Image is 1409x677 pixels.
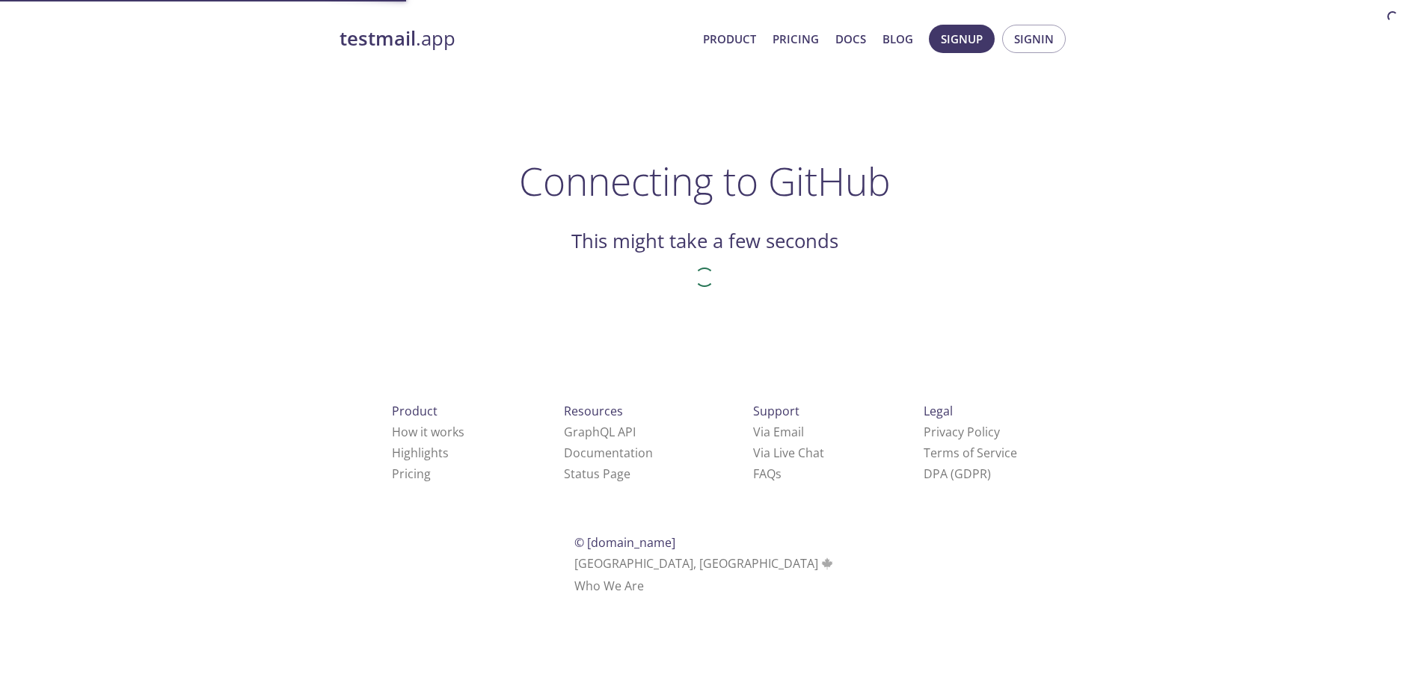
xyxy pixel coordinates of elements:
[882,29,913,49] a: Blog
[574,578,644,594] a: Who We Are
[924,466,991,482] a: DPA (GDPR)
[773,29,819,49] a: Pricing
[929,25,995,53] button: Signup
[564,424,636,440] a: GraphQL API
[340,25,416,52] strong: testmail
[835,29,866,49] a: Docs
[519,158,891,203] h1: Connecting to GitHub
[340,26,691,52] a: testmail.app
[703,29,756,49] a: Product
[776,466,782,482] span: s
[564,466,630,482] a: Status Page
[753,445,824,461] a: Via Live Chat
[564,445,653,461] a: Documentation
[1002,25,1066,53] button: Signin
[924,445,1017,461] a: Terms of Service
[392,424,464,440] a: How it works
[924,403,953,419] span: Legal
[753,424,804,440] a: Via Email
[1014,29,1054,49] span: Signin
[753,403,799,419] span: Support
[941,29,983,49] span: Signup
[924,424,1000,440] a: Privacy Policy
[571,229,838,254] h2: This might take a few seconds
[574,534,675,551] span: © [DOMAIN_NAME]
[392,445,449,461] a: Highlights
[392,466,431,482] a: Pricing
[564,403,623,419] span: Resources
[574,555,835,572] span: [GEOGRAPHIC_DATA], [GEOGRAPHIC_DATA]
[753,466,782,482] a: FAQ
[392,403,438,419] span: Product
